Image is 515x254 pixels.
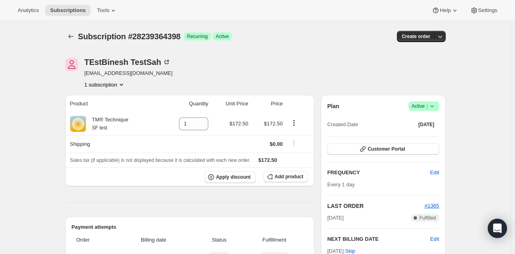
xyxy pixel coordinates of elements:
[327,169,430,177] h2: FREQUENCY
[205,171,255,183] button: Apply discount
[251,95,285,113] th: Price
[430,169,439,177] span: Edit
[258,157,277,163] span: $172.50
[327,143,439,155] button: Customer Portal
[488,219,507,238] div: Open Intercom Messenger
[50,7,86,14] span: Subscriptions
[368,146,405,152] span: Customer Portal
[72,231,112,249] th: Order
[216,174,251,180] span: Apply discount
[245,236,303,244] span: Fulfillment
[65,135,161,153] th: Shipping
[465,5,502,16] button: Settings
[288,119,300,127] button: Product actions
[13,5,44,16] button: Analytics
[198,236,241,244] span: Status
[65,31,76,42] button: Subscriptions
[427,5,463,16] button: Help
[97,7,109,14] span: Tools
[327,248,355,254] span: [DATE] ·
[270,141,283,147] span: $0.00
[72,223,308,231] h2: Payment attempts
[327,121,358,129] span: Created Date
[412,102,436,110] span: Active
[430,235,439,243] button: Edit
[426,103,428,109] span: |
[65,95,161,113] th: Product
[65,58,78,71] span: TEstBinesh TestSah
[402,33,430,40] span: Create order
[161,95,211,113] th: Quantity
[424,203,439,209] a: #1365
[440,7,451,14] span: Help
[92,125,107,131] small: SF test
[18,7,39,14] span: Analytics
[187,33,208,40] span: Recurring
[92,5,122,16] button: Tools
[70,116,86,132] img: product img
[70,157,251,163] span: Sales tax (if applicable) is not displayed because it is calculated with each new order.
[327,181,355,187] span: Every 1 day
[288,139,300,147] button: Shipping actions
[414,119,439,130] button: [DATE]
[425,166,444,179] button: Edit
[327,214,344,222] span: [DATE]
[84,81,125,89] button: Product actions
[327,235,430,243] h2: NEXT BILLING DATE
[419,215,436,221] span: Fulfilled
[327,202,424,210] h2: LAST ORDER
[424,202,439,210] button: #1365
[216,33,229,40] span: Active
[211,95,251,113] th: Unit Price
[327,102,339,110] h2: Plan
[397,31,435,42] button: Create order
[84,58,171,66] div: TEstBinesh TestSah
[84,69,173,77] span: [EMAIL_ADDRESS][DOMAIN_NAME]
[478,7,497,14] span: Settings
[264,171,308,182] button: Add product
[45,5,91,16] button: Subscriptions
[418,121,435,128] span: [DATE]
[86,116,129,132] div: TM® Technique
[78,32,181,41] span: Subscription #28239364398
[229,121,248,127] span: $172.50
[264,121,283,127] span: $172.50
[275,173,303,180] span: Add product
[114,236,193,244] span: Billing date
